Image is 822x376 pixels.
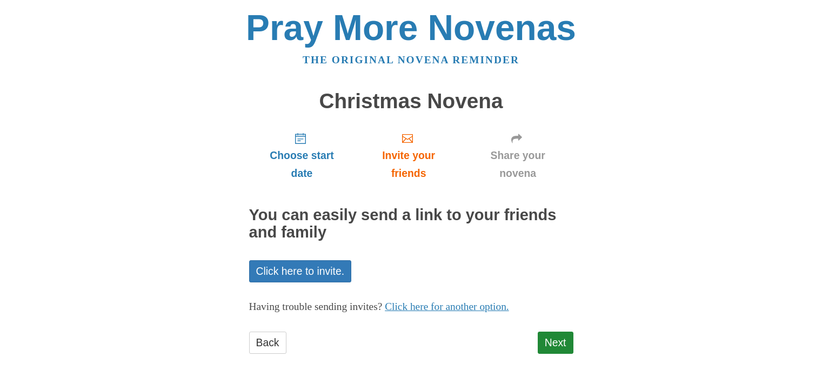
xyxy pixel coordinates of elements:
[385,301,509,312] a: Click here for another option.
[260,147,344,182] span: Choose start date
[249,260,352,282] a: Click here to invite.
[249,207,573,241] h2: You can easily send a link to your friends and family
[249,123,355,188] a: Choose start date
[463,123,573,188] a: Share your novena
[365,147,451,182] span: Invite your friends
[473,147,563,182] span: Share your novena
[355,123,462,188] a: Invite your friends
[249,301,383,312] span: Having trouble sending invites?
[249,90,573,113] h1: Christmas Novena
[246,8,576,48] a: Pray More Novenas
[303,54,519,65] a: The original novena reminder
[538,332,573,354] a: Next
[249,332,286,354] a: Back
